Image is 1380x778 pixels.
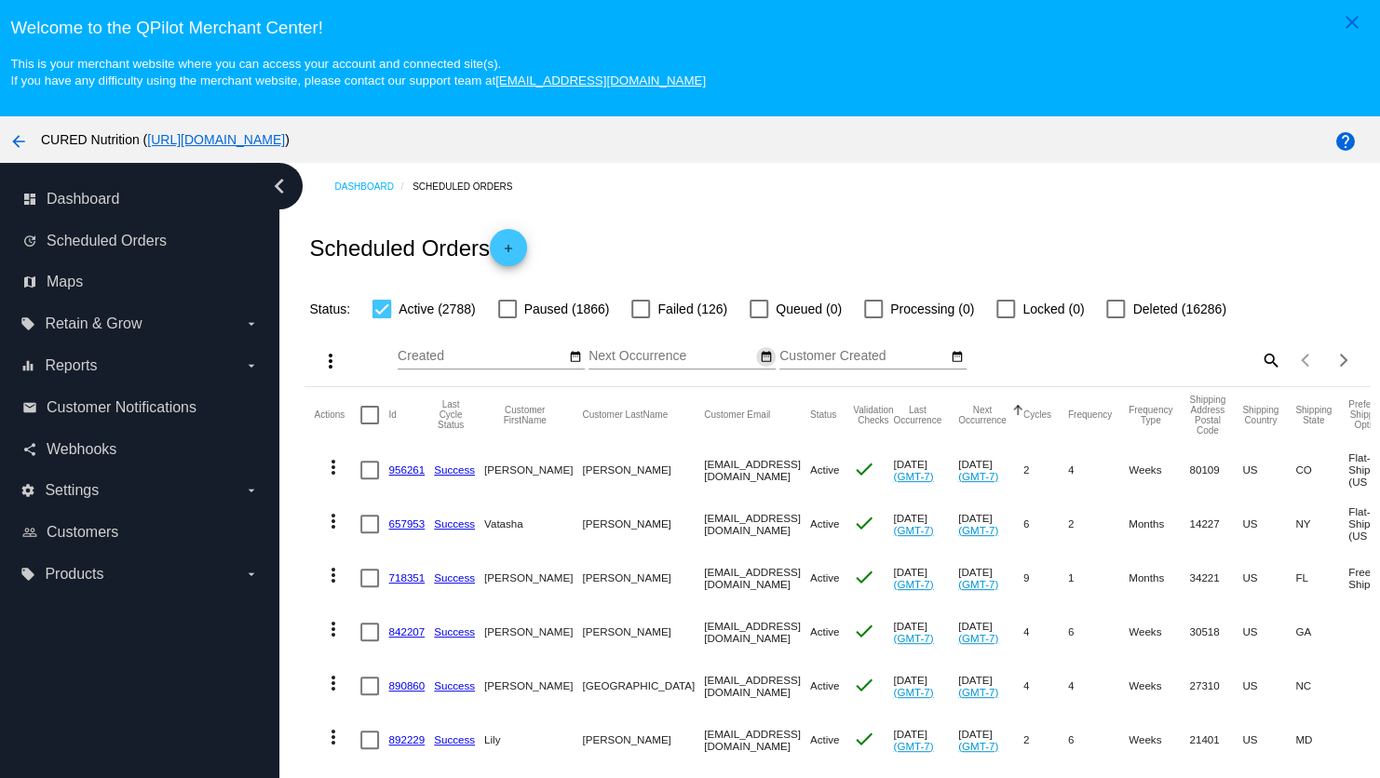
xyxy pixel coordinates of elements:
[958,659,1023,713] mat-cell: [DATE]
[309,302,350,316] span: Status:
[810,517,840,530] span: Active
[314,387,360,443] mat-header-cell: Actions
[569,350,582,365] mat-icon: date_range
[958,740,998,752] a: (GMT-7)
[47,524,118,541] span: Customers
[10,18,1369,38] h3: Welcome to the QPilot Merchant Center!
[1129,497,1189,551] mat-cell: Months
[853,458,875,480] mat-icon: check
[434,571,475,583] a: Success
[1288,342,1325,379] button: Previous page
[704,443,810,497] mat-cell: [EMAIL_ADDRESS][DOMAIN_NAME]
[1189,605,1242,659] mat-cell: 30518
[704,659,810,713] mat-cell: [EMAIL_ADDRESS][DOMAIN_NAME]
[958,551,1023,605] mat-cell: [DATE]
[704,409,770,421] button: Change sorting for CustomerEmail
[41,132,290,147] span: CURED Nutrition ( )
[388,517,425,530] a: 657953
[321,456,344,478] mat-icon: more_vert
[244,316,259,331] i: arrow_drop_down
[244,358,259,373] i: arrow_drop_down
[1242,551,1295,605] mat-cell: US
[779,349,947,364] input: Customer Created
[810,625,840,637] span: Active
[1189,395,1225,436] button: Change sorting for ShippingPostcode
[890,298,974,320] span: Processing (0)
[893,551,958,605] mat-cell: [DATE]
[20,483,35,498] i: settings
[704,551,810,605] mat-cell: [EMAIL_ADDRESS][DOMAIN_NAME]
[582,659,704,713] mat-cell: [GEOGRAPHIC_DATA]
[853,674,875,696] mat-icon: check
[704,713,810,767] mat-cell: [EMAIL_ADDRESS][DOMAIN_NAME]
[22,400,37,415] i: email
[958,578,998,590] a: (GMT-7)
[1295,659,1348,713] mat-cell: NC
[434,733,475,745] a: Success
[853,387,893,443] mat-header-cell: Validation Checks
[45,482,99,499] span: Settings
[958,470,998,482] a: (GMT-7)
[1129,405,1172,425] button: Change sorting for FrequencyType
[582,551,704,605] mat-cell: [PERSON_NAME]
[321,726,344,748] mat-icon: more_vert
[20,316,35,331] i: local_offer
[321,564,344,586] mat-icon: more_vert
[1068,605,1129,659] mat-cell: 6
[893,632,933,644] a: (GMT-7)
[704,497,810,551] mat-cell: [EMAIL_ADDRESS][DOMAIN_NAME]
[893,524,933,536] a: (GMT-7)
[1129,605,1189,659] mat-cell: Weeks
[22,267,259,297] a: map Maps
[893,497,958,551] mat-cell: [DATE]
[1129,713,1189,767] mat-cell: Weeks
[1189,659,1242,713] mat-cell: 27310
[893,605,958,659] mat-cell: [DATE]
[958,497,1023,551] mat-cell: [DATE]
[1023,443,1068,497] mat-cell: 2
[22,517,259,547] a: people_outline Customers
[434,625,475,637] a: Success
[1023,659,1068,713] mat-cell: 4
[497,242,520,264] mat-icon: add
[1132,298,1225,320] span: Deleted (16286)
[388,463,425,476] a: 956261
[582,443,704,497] mat-cell: [PERSON_NAME]
[413,172,529,201] a: Scheduled Orders
[1295,551,1348,605] mat-cell: FL
[434,517,475,530] a: Success
[7,130,30,153] mat-icon: arrow_back
[1295,443,1348,497] mat-cell: CO
[47,441,116,458] span: Webhooks
[264,171,294,201] i: chevron_left
[495,74,706,87] a: [EMAIL_ADDRESS][DOMAIN_NAME]
[388,625,425,637] a: 842207
[958,605,1023,659] mat-cell: [DATE]
[958,405,1007,425] button: Change sorting for NextOccurrenceUtc
[484,713,582,767] mat-cell: Lily
[484,605,582,659] mat-cell: [PERSON_NAME]
[1259,345,1281,374] mat-icon: search
[1189,497,1242,551] mat-cell: 14227
[1189,713,1242,767] mat-cell: 21401
[484,551,582,605] mat-cell: [PERSON_NAME]
[1295,405,1332,425] button: Change sorting for ShippingState
[853,512,875,534] mat-icon: check
[1129,551,1189,605] mat-cell: Months
[309,229,526,266] h2: Scheduled Orders
[47,399,196,416] span: Customer Notifications
[589,349,756,364] input: Next Occurrence
[20,358,35,373] i: equalizer
[657,298,727,320] span: Failed (126)
[810,733,840,745] span: Active
[1295,713,1348,767] mat-cell: MD
[893,578,933,590] a: (GMT-7)
[958,713,1023,767] mat-cell: [DATE]
[853,566,875,588] mat-icon: check
[388,733,425,745] a: 892229
[582,713,704,767] mat-cell: [PERSON_NAME]
[1129,443,1189,497] mat-cell: Weeks
[893,659,958,713] mat-cell: [DATE]
[1325,342,1362,379] button: Next page
[22,184,259,214] a: dashboard Dashboard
